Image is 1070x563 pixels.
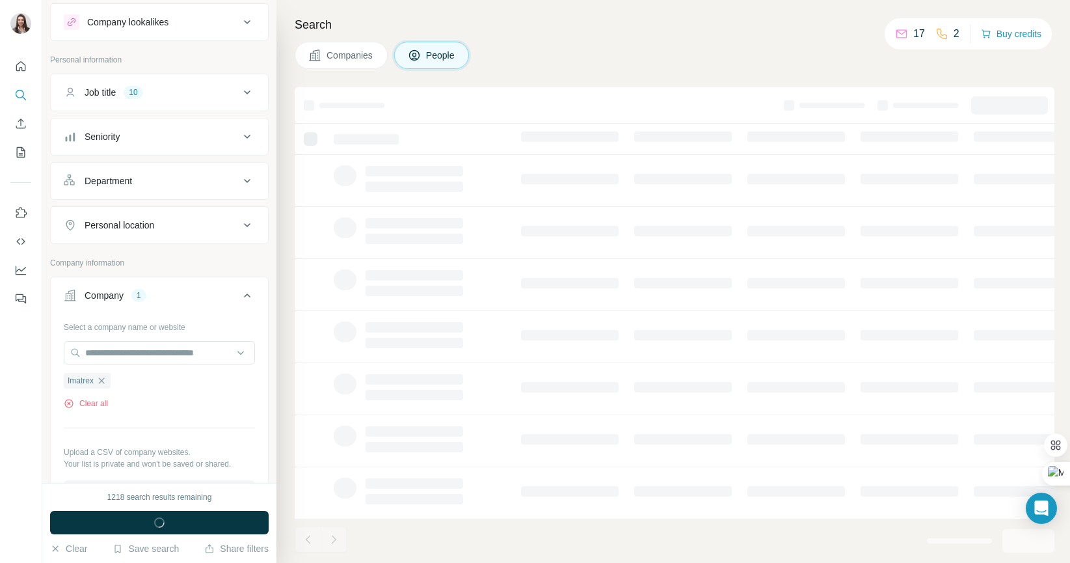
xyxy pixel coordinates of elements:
p: Company information [50,257,269,269]
button: Use Surfe API [10,230,31,253]
button: Dashboard [10,258,31,282]
button: Use Surfe on LinkedIn [10,201,31,225]
p: Your list is private and won't be saved or shared. [64,458,255,470]
div: Select a company name or website [64,316,255,333]
h4: Search [295,16,1054,34]
button: Save search [113,542,179,555]
button: Upload a list of companies [64,480,255,504]
button: Job title10 [51,77,268,108]
button: Feedback [10,287,31,310]
p: 17 [913,26,925,42]
div: Company [85,289,124,302]
button: Search [10,83,31,107]
button: Clear [50,542,87,555]
button: Enrich CSV [10,112,31,135]
span: Imatrex [68,375,94,387]
p: Upload a CSV of company websites. [64,446,255,458]
button: Share filters [204,542,269,555]
p: 2 [954,26,959,42]
button: Buy credits [981,25,1041,43]
button: My lists [10,141,31,164]
button: Department [51,165,268,197]
div: Open Intercom Messenger [1026,493,1057,524]
div: Personal location [85,219,154,232]
div: 10 [124,87,142,98]
p: Personal information [50,54,269,66]
span: People [426,49,456,62]
button: Company1 [51,280,268,316]
div: 1 [131,290,146,301]
button: Clear all [64,398,108,409]
img: Avatar [10,13,31,34]
button: Company lookalikes [51,7,268,38]
div: Company lookalikes [87,16,168,29]
button: Seniority [51,121,268,152]
span: Companies [327,49,374,62]
div: Job title [85,86,116,99]
div: Department [85,174,132,187]
div: Seniority [85,130,120,143]
button: Quick start [10,55,31,78]
div: 1218 search results remaining [107,491,212,503]
button: Personal location [51,210,268,241]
